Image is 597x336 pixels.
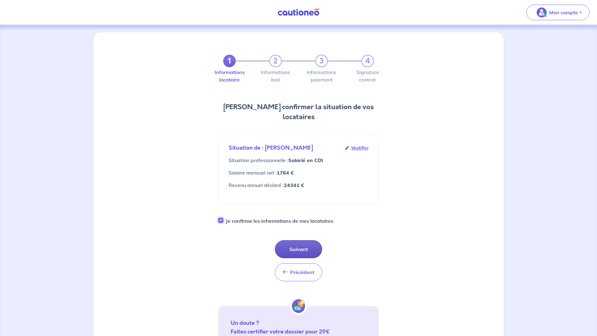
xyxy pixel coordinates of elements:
p: Un doute ? Faites certifier votre dossier pour 29€ [231,319,366,336]
p: Revenu annuel déclaré : [229,181,368,189]
label: Informations bail [269,70,282,82]
div: Situation de : [PERSON_NAME] [229,145,368,152]
a: Modifier [345,145,368,152]
strong: 1764 € [277,170,294,176]
label: Signature contrat [361,70,374,82]
p: Mon compte [549,9,578,16]
img: Cautioneo [275,8,322,16]
p: Salaire mensuel net : [229,169,368,176]
button: Précédent [275,263,322,281]
img: certif [290,297,307,315]
img: illu_account_valid_menu.svg [537,7,547,17]
strong: 24341 € [284,182,304,188]
div: referenceTaxIncome [229,181,368,189]
label: Informations locataire [223,70,236,82]
span: Modifier [351,145,368,152]
button: illu_account_valid_menu.svgMon compte [526,5,590,20]
button: Suivant [275,240,322,258]
strong: Salarié en CDI [288,157,323,163]
a: 1 [223,55,236,67]
h2: [PERSON_NAME] confirmer la situation de vos locataires [218,102,379,122]
p: Situation professionnelle : [229,156,368,164]
div: netSalaryMonthlyIncome [229,169,368,176]
label: Je confirme les informations de mes locataires [226,217,333,225]
span: Précédent [290,269,314,275]
label: Informations paiement [315,70,328,82]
